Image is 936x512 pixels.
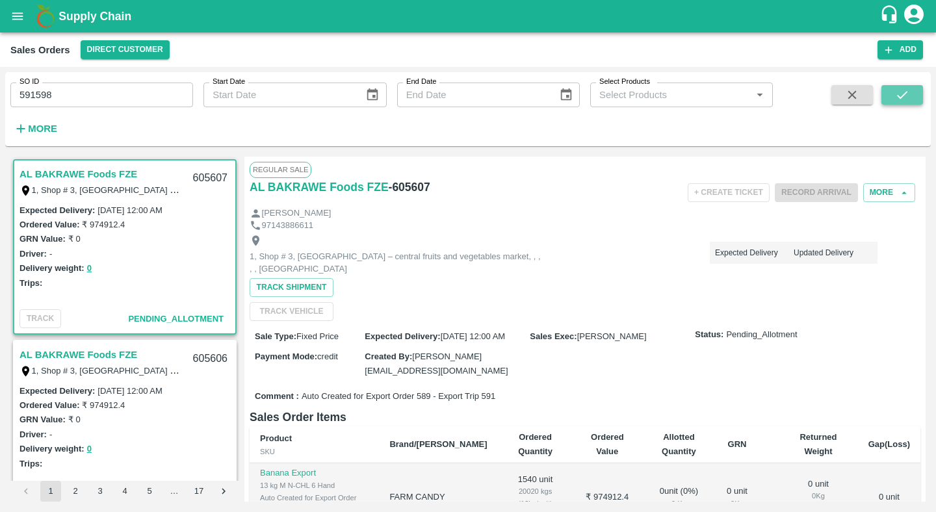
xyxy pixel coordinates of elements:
[863,183,915,202] button: More
[90,481,110,502] button: Go to page 3
[19,444,84,454] label: Delivery weight:
[260,433,292,443] b: Product
[139,481,160,502] button: Go to page 5
[58,7,879,25] a: Supply Chain
[19,386,95,396] label: Expected Delivery :
[728,439,747,449] b: GRN
[406,77,436,87] label: End Date
[662,432,696,456] b: Allotted Quantity
[877,40,923,59] button: Add
[68,234,81,244] label: ₹ 0
[32,365,422,376] label: 1, Shop # 3, [GEOGRAPHIC_DATA] – central fruits and vegetables market, , , , , [GEOGRAPHIC_DATA]
[81,40,170,59] button: Select DC
[260,480,369,491] div: 13 kg M N-CHL 6 Hand
[652,498,706,509] div: 0 Kg
[868,439,910,449] b: Gap(Loss)
[32,185,422,195] label: 1, Shop # 3, [GEOGRAPHIC_DATA] – central fruits and vegetables market, , , , , [GEOGRAPHIC_DATA]
[19,278,42,288] label: Trips:
[10,42,70,58] div: Sales Orders
[508,485,563,509] div: 20020 kgs (13kg/unit)
[879,5,902,28] div: customer-support
[19,234,66,244] label: GRN Value:
[594,86,747,103] input: Select Products
[49,249,52,259] label: -
[19,263,84,273] label: Delivery weight:
[10,118,60,140] button: More
[518,432,552,456] b: Ordered Quantity
[554,83,578,107] button: Choose date
[652,485,706,509] div: 0 unit ( 0 %)
[19,415,66,424] label: GRN Value:
[902,3,926,30] div: account of current user
[68,415,81,424] label: ₹ 0
[19,346,137,363] a: AL BAKRAWE Foods FZE
[19,205,95,215] label: Expected Delivery :
[751,86,768,103] button: Open
[715,247,794,259] p: Expected Delivery
[40,481,61,502] button: page 1
[19,220,79,229] label: Ordered Value:
[365,352,508,376] span: [PERSON_NAME][EMAIL_ADDRESS][DOMAIN_NAME]
[599,77,650,87] label: Select Products
[49,429,52,439] label: -
[591,432,624,456] b: Ordered Value
[389,178,430,196] h6: - 605607
[87,442,92,457] button: 0
[19,429,47,439] label: Driver:
[794,247,872,259] p: Updated Delivery
[28,123,57,134] strong: More
[10,83,193,107] input: Enter SO ID
[203,83,355,107] input: Start Date
[87,261,92,276] button: 0
[82,400,125,410] label: ₹ 974912.4
[389,439,487,449] b: Brand/[PERSON_NAME]
[695,329,723,341] label: Status:
[317,352,338,361] span: credit
[365,352,412,361] label: Created By :
[365,331,440,341] label: Expected Delivery :
[185,163,235,194] div: 605607
[19,77,39,87] label: SO ID
[250,162,311,177] span: Regular Sale
[727,485,748,509] div: 0 unit
[19,400,79,410] label: Ordered Value:
[250,178,389,196] a: AL BAKRAWE Foods FZE
[250,251,542,275] p: 1, Shop # 3, [GEOGRAPHIC_DATA] – central fruits and vegetables market, , , , , [GEOGRAPHIC_DATA]
[727,498,748,509] div: 0 Kg
[19,249,47,259] label: Driver:
[260,467,369,480] p: Banana Export
[32,3,58,29] img: logo
[296,331,339,341] span: Fixed Price
[262,207,331,220] p: [PERSON_NAME]
[97,386,162,396] label: [DATE] 12:00 AM
[188,481,209,502] button: Go to page 17
[65,481,86,502] button: Go to page 2
[164,485,185,498] div: …
[19,459,42,468] label: Trips:
[775,186,858,197] span: Please dispatch the trip before ending
[799,432,837,456] b: Returned Weight
[82,220,125,229] label: ₹ 974912.4
[58,10,131,23] b: Supply Chain
[213,77,245,87] label: Start Date
[260,446,369,457] div: SKU
[262,220,314,232] p: 97143886611
[114,481,135,502] button: Go to page 4
[213,481,234,502] button: Go to next page
[128,314,224,324] span: Pending_Allotment
[255,352,317,361] label: Payment Mode :
[14,481,236,502] nav: pagination navigation
[19,166,137,183] a: AL BAKRAWE Foods FZE
[185,344,235,374] div: 605606
[97,205,162,215] label: [DATE] 12:00 AM
[250,408,920,426] h6: Sales Order Items
[360,83,385,107] button: Choose date
[441,331,505,341] span: [DATE] 12:00 AM
[726,329,797,341] span: Pending_Allotment
[255,331,296,341] label: Sale Type :
[789,490,847,502] div: 0 Kg
[302,390,495,403] span: Auto Created for Export Order 589 - Export Trip 591
[397,83,549,107] input: End Date
[577,331,647,341] span: [PERSON_NAME]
